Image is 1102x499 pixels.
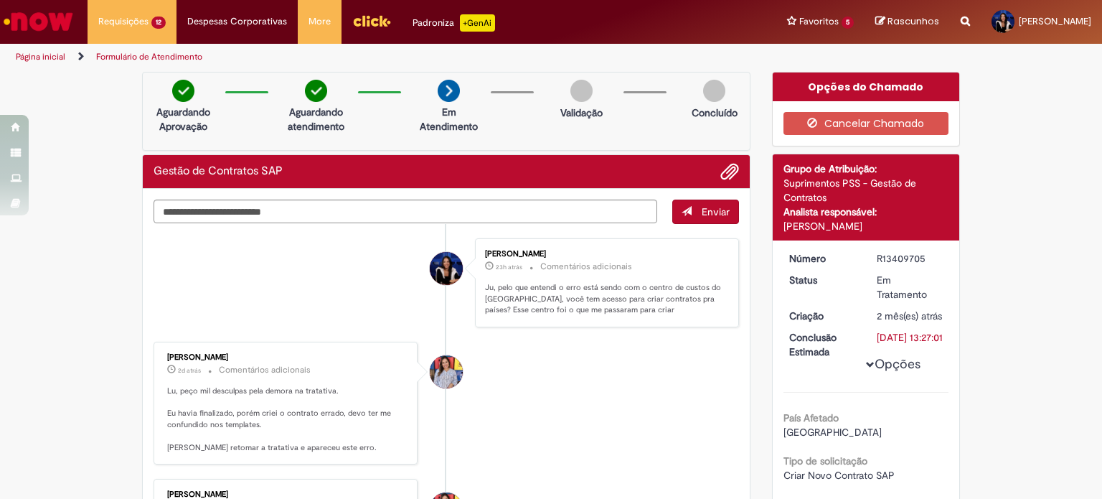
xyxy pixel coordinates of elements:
[783,219,949,233] div: [PERSON_NAME]
[496,263,522,271] time: 30/09/2025 15:15:22
[96,51,202,62] a: Formulário de Atendimento
[219,364,311,376] small: Comentários adicionais
[692,106,738,120] p: Concluído
[877,309,943,323] div: 13/08/2025 14:13:46
[783,112,949,135] button: Cancelar Chamado
[167,353,406,362] div: [PERSON_NAME]
[783,469,895,482] span: Criar Novo Contrato SAP
[438,80,460,102] img: arrow-next.png
[783,454,867,467] b: Tipo de solicitação
[703,80,725,102] img: img-circle-grey.png
[720,162,739,181] button: Adicionar anexos
[560,106,603,120] p: Validação
[570,80,593,102] img: img-circle-grey.png
[281,105,351,134] p: Aguardando atendimento
[783,411,839,424] b: País Afetado
[702,205,730,218] span: Enviar
[149,105,218,134] p: Aguardando Aprovação
[783,426,882,439] span: [GEOGRAPHIC_DATA]
[887,14,939,28] span: Rascunhos
[875,15,939,29] a: Rascunhos
[460,14,495,32] p: +GenAi
[16,51,65,62] a: Página inicial
[485,282,724,316] p: Ju, pelo que entendi o erro está sendo com o centro de custos do [GEOGRAPHIC_DATA], você tem aces...
[778,330,867,359] dt: Conclusão Estimada
[413,14,495,32] div: Padroniza
[485,250,724,258] div: [PERSON_NAME]
[877,251,943,266] div: R13409705
[178,366,201,375] span: 2d atrás
[496,263,522,271] span: 23h atrás
[773,73,960,101] div: Opções do Chamado
[799,14,839,29] span: Favoritos
[783,205,949,219] div: Analista responsável:
[877,309,942,322] span: 2 mês(es) atrás
[877,273,943,302] div: Em Tratamento
[877,309,942,322] time: 13/08/2025 14:13:46
[778,273,867,287] dt: Status
[414,105,484,134] p: Em Atendimento
[11,44,724,70] ul: Trilhas de página
[842,17,854,29] span: 5
[430,355,463,388] div: Julia Roberta Silva Lino
[783,162,949,176] div: Grupo de Atribuição:
[352,10,391,32] img: click_logo_yellow_360x200.png
[305,80,327,102] img: check-circle-green.png
[1,7,75,36] img: ServiceNow
[151,17,166,29] span: 12
[98,14,149,29] span: Requisições
[167,386,406,453] p: Lu, peço mil desculpas pela demora na tratativa. Eu havia finalizado, porém criei o contrato erra...
[167,490,406,499] div: [PERSON_NAME]
[877,330,943,345] div: [DATE] 13:27:01
[172,80,194,102] img: check-circle-green.png
[430,252,463,285] div: Luisa Barbosa
[154,200,657,224] textarea: Digite sua mensagem aqui...
[187,14,287,29] span: Despesas Corporativas
[778,251,867,266] dt: Número
[178,366,201,375] time: 29/09/2025 17:33:20
[672,200,739,224] button: Enviar
[540,261,632,273] small: Comentários adicionais
[1019,15,1091,27] span: [PERSON_NAME]
[783,176,949,205] div: Suprimentos PSS - Gestão de Contratos
[778,309,867,323] dt: Criação
[309,14,331,29] span: More
[154,165,283,178] h2: Gestão de Contratos SAP Histórico de tíquete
